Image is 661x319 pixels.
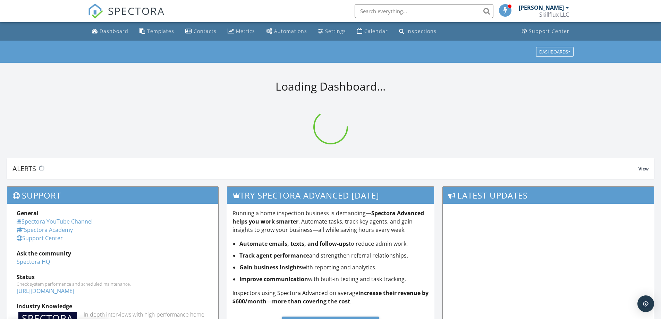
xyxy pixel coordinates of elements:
div: Templates [147,28,174,34]
div: Inspections [406,28,437,34]
a: Contacts [183,25,219,38]
span: SPECTORA [108,3,165,18]
a: Spectora Academy [17,226,73,234]
p: Inspectors using Spectora Advanced on average . [232,289,429,305]
li: to reduce admin work. [239,240,429,248]
div: Automations [274,28,307,34]
h3: Latest Updates [443,187,654,204]
strong: Spectora Advanced helps you work smarter [232,209,424,225]
div: Ask the community [17,249,209,258]
li: with reporting and analytics. [239,263,429,271]
h3: Support [7,187,218,204]
h3: Try spectora advanced [DATE] [227,187,434,204]
div: Open Intercom Messenger [637,295,654,312]
a: Calendar [354,25,391,38]
a: Templates [137,25,177,38]
div: Industry Knowledge [17,302,209,310]
a: Spectora HQ [17,258,50,266]
a: [URL][DOMAIN_NAME] [17,287,74,295]
a: SPECTORA [88,9,165,24]
div: Dashboard [100,28,128,34]
span: View [638,166,649,172]
div: Settings [325,28,346,34]
div: Calendar [364,28,388,34]
div: Skillflux LLC [539,11,569,18]
div: Contacts [194,28,217,34]
a: Support Center [519,25,572,38]
a: Settings [315,25,349,38]
strong: Gain business insights [239,263,302,271]
button: Dashboards [536,47,574,57]
strong: increase their revenue by $600/month—more than covering the cost [232,289,429,305]
img: The Best Home Inspection Software - Spectora [88,3,103,19]
div: [PERSON_NAME] [519,4,564,11]
strong: Improve communication [239,275,308,283]
input: Search everything... [355,4,493,18]
p: Running a home inspection business is demanding— . Automate tasks, track key agents, and gain ins... [232,209,429,234]
a: Dashboard [89,25,131,38]
a: Spectora YouTube Channel [17,218,93,225]
div: Status [17,273,209,281]
div: Alerts [12,164,638,173]
div: Dashboards [539,49,570,54]
div: Check system performance and scheduled maintenance. [17,281,209,287]
strong: Track agent performance [239,252,309,259]
li: with built-in texting and task tracking. [239,275,429,283]
strong: General [17,209,39,217]
div: Metrics [236,28,255,34]
a: Inspections [396,25,439,38]
div: Support Center [529,28,569,34]
a: Support Center [17,234,63,242]
a: Automations (Basic) [263,25,310,38]
a: Metrics [225,25,258,38]
li: and strengthen referral relationships. [239,251,429,260]
strong: Automate emails, texts, and follow-ups [239,240,349,247]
